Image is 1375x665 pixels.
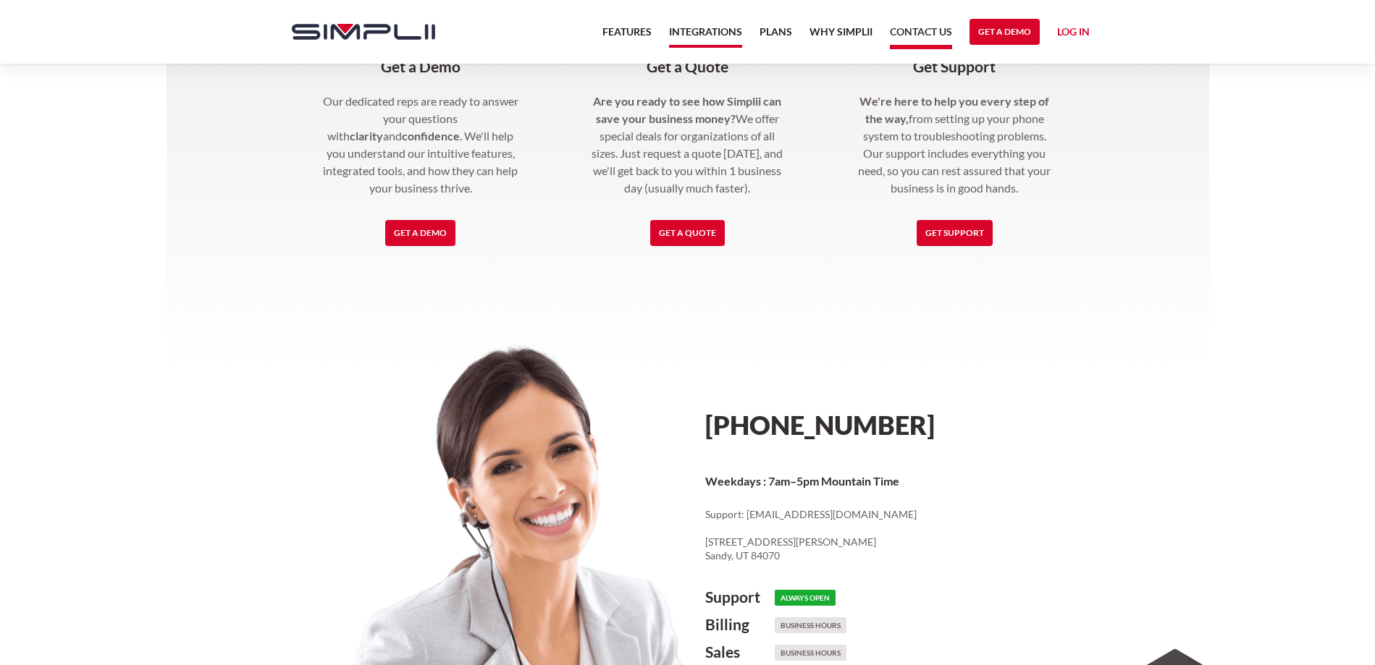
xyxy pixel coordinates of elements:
a: Why Simplii [810,23,872,49]
a: Plans [760,23,792,49]
h4: Get a Demo [321,58,521,75]
strong: We're here to help you every step of the way, [859,94,1049,125]
p: We offer special deals for organizations of all sizes. Just request a quote [DATE], and we'll get... [587,93,788,197]
a: Get a Demo [970,19,1040,45]
a: Integrations [669,23,742,48]
strong: Weekdays : 7am–5pm Mountain Time [705,474,899,488]
a: Log in [1057,23,1090,45]
h4: Get Support [854,58,1055,75]
a: Features [602,23,652,49]
h6: Always Open [775,590,836,606]
strong: clarity [350,129,383,143]
h4: Support [705,588,775,606]
strong: confidence [402,129,460,143]
a: [PHONE_NUMBER] [705,409,935,441]
a: Get Support [917,220,993,246]
a: Get a Quote [650,220,725,246]
h6: Business Hours [775,617,846,633]
h4: Billing [705,616,775,633]
h4: Get a Quote [587,58,788,75]
strong: Are you ready to see how Simplii can save your business money? [593,94,781,125]
h4: Sales [705,643,775,661]
a: Contact US [890,23,952,49]
a: Get a Demo [385,220,455,246]
p: from setting up your phone system to troubleshooting problems. Our support includes everything yo... [854,93,1055,197]
img: Simplii [292,24,435,40]
p: Support: [EMAIL_ADDRESS][DOMAIN_NAME] ‍ [STREET_ADDRESS][PERSON_NAME] Sandy, UT 84070 [705,507,1098,563]
p: Our dedicated reps are ready to answer your questions with and . We'll help you understand our in... [321,93,521,197]
h6: Business Hours [775,645,846,661]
